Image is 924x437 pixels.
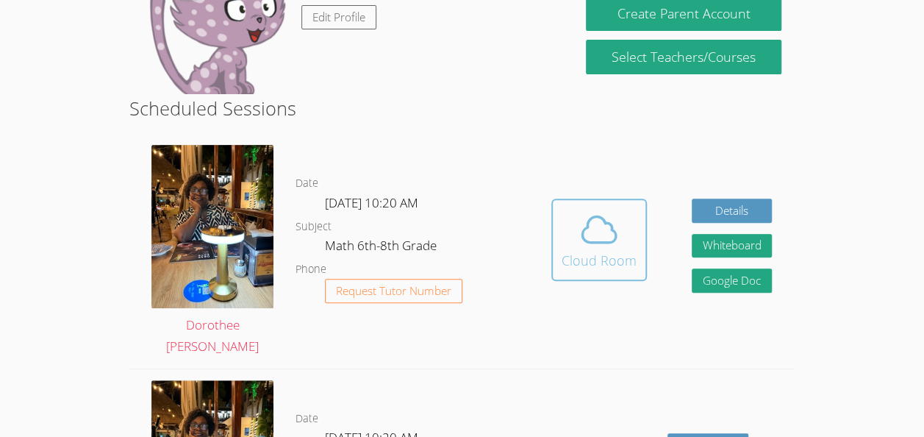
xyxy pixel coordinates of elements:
button: Request Tutor Number [325,279,462,303]
h2: Scheduled Sessions [129,94,795,122]
dd: Math 6th-8th Grade [325,235,440,260]
dt: Date [296,410,318,428]
span: Request Tutor Number [336,285,451,296]
dt: Phone [296,260,326,279]
a: Edit Profile [301,5,376,29]
dt: Subject [296,218,332,236]
span: [DATE] 10:20 AM [325,194,418,211]
a: Google Doc [692,269,773,293]
a: Details [692,199,773,223]
img: IMG_8217.jpeg [151,145,273,308]
button: Cloud Room [551,199,647,281]
div: Cloud Room [562,250,637,271]
button: Whiteboard [692,234,773,258]
a: Select Teachers/Courses [586,40,781,74]
dt: Date [296,174,318,193]
a: Dorothee [PERSON_NAME] [151,145,273,357]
